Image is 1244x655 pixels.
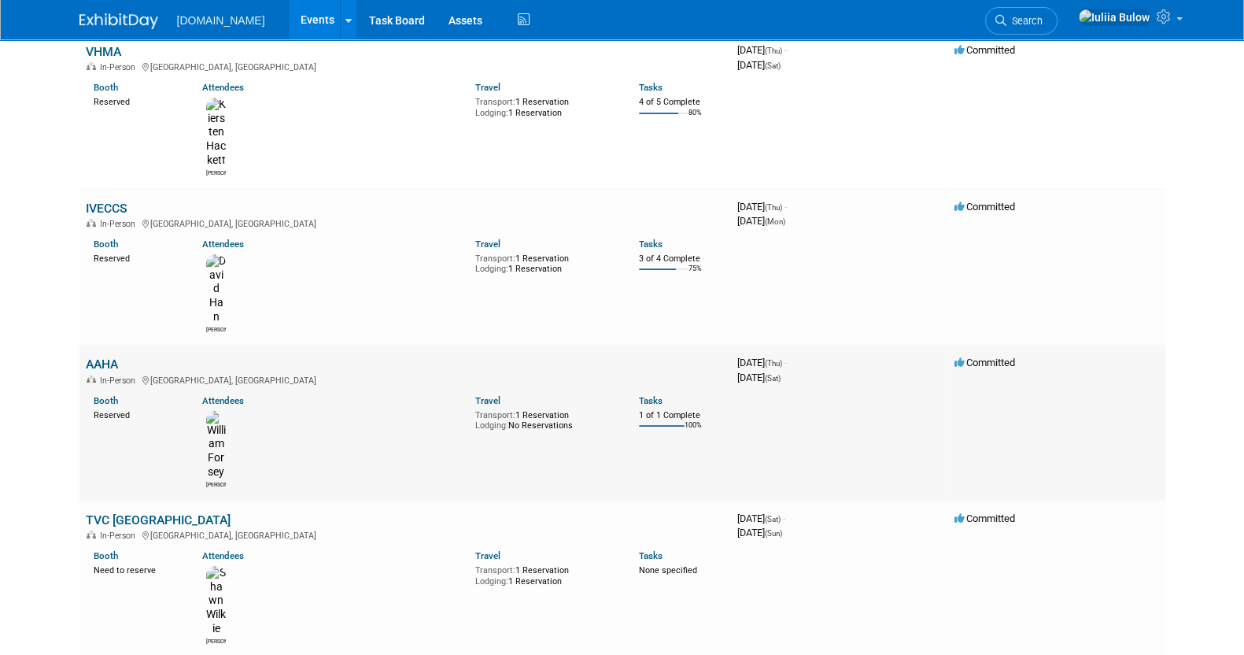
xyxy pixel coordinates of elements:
span: (Sat) [765,61,781,70]
div: Kiersten Hackett [206,168,226,177]
span: (Thu) [765,359,782,368]
a: Attendees [202,550,244,561]
img: In-Person Event [87,62,96,70]
div: [GEOGRAPHIC_DATA], [GEOGRAPHIC_DATA] [86,60,725,72]
a: Booth [94,395,118,406]
a: Tasks [639,395,663,406]
span: (Mon) [765,217,785,226]
a: Travel [475,395,500,406]
span: Committed [954,357,1015,368]
span: [DATE] [737,201,787,213]
span: In-Person [100,219,140,229]
div: [GEOGRAPHIC_DATA], [GEOGRAPHIC_DATA] [86,373,725,386]
a: Travel [475,239,500,250]
span: (Sun) [765,529,782,538]
span: In-Person [100,376,140,386]
span: Transport: [475,253,515,264]
a: Booth [94,550,118,561]
a: Tasks [639,82,663,93]
div: [GEOGRAPHIC_DATA], [GEOGRAPHIC_DATA] [86,528,725,541]
span: Committed [954,201,1015,213]
span: (Thu) [765,203,782,212]
span: None specified [639,565,697,575]
a: Tasks [639,239,663,250]
span: In-Person [100,531,140,541]
span: (Sat) [765,515,781,524]
td: 100% [685,421,702,442]
span: In-Person [100,62,140,72]
img: William Forsey [206,411,226,479]
span: [DATE] [737,357,787,368]
a: Attendees [202,82,244,93]
span: Committed [954,513,1015,524]
div: Shawn Wilkie [206,636,226,646]
span: Lodging: [475,108,508,118]
img: Kiersten Hackett [206,98,226,168]
span: - [784,44,787,56]
td: 75% [688,265,702,286]
span: Transport: [475,565,515,575]
img: ExhibitDay [79,13,158,29]
span: (Thu) [765,46,782,55]
span: (Sat) [765,374,781,383]
div: [GEOGRAPHIC_DATA], [GEOGRAPHIC_DATA] [86,216,725,229]
a: VHMA [86,44,121,59]
img: David Han [206,254,226,324]
img: Iuliia Bulow [1078,9,1150,26]
div: 1 Reservation 1 Reservation [475,94,615,118]
span: [DATE] [737,527,782,538]
span: [DATE] [737,513,785,524]
div: Reserved [94,94,179,108]
a: Search [985,7,1058,35]
a: Travel [475,550,500,561]
div: 1 of 1 Complete [639,410,725,421]
a: Booth [94,82,118,93]
div: 1 Reservation 1 Reservation [475,562,615,587]
span: Lodging: [475,420,508,431]
img: In-Person Event [87,219,96,227]
img: Shawn Wilkie [206,566,226,636]
span: [DATE] [737,59,781,71]
div: Reserved [94,250,179,265]
img: In-Person Event [87,376,96,383]
a: Travel [475,82,500,93]
span: - [784,357,787,368]
span: Transport: [475,97,515,107]
a: AAHA [86,357,118,372]
span: Committed [954,44,1015,56]
div: William Forsey [206,479,226,489]
a: Booth [94,239,118,250]
span: Lodging: [475,264,508,274]
div: David Han [206,324,226,334]
a: Attendees [202,239,244,250]
a: TVC [GEOGRAPHIC_DATA] [86,513,231,527]
span: - [783,513,785,524]
div: Reserved [94,407,179,421]
a: Tasks [639,550,663,561]
span: - [784,201,787,213]
a: Attendees [202,395,244,406]
td: 80% [688,109,702,130]
span: [DATE] [737,44,787,56]
span: [DATE] [737,372,781,383]
span: [DOMAIN_NAME] [177,14,265,27]
img: In-Person Event [87,531,96,538]
span: Lodging: [475,576,508,587]
div: 1 Reservation No Reservations [475,407,615,431]
div: 3 of 4 Complete [639,253,725,265]
div: 1 Reservation 1 Reservation [475,250,615,275]
div: Need to reserve [94,562,179,576]
span: [DATE] [737,215,785,227]
span: Search [1006,15,1043,27]
a: IVECCS [86,201,127,216]
span: Transport: [475,410,515,420]
div: 4 of 5 Complete [639,97,725,108]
